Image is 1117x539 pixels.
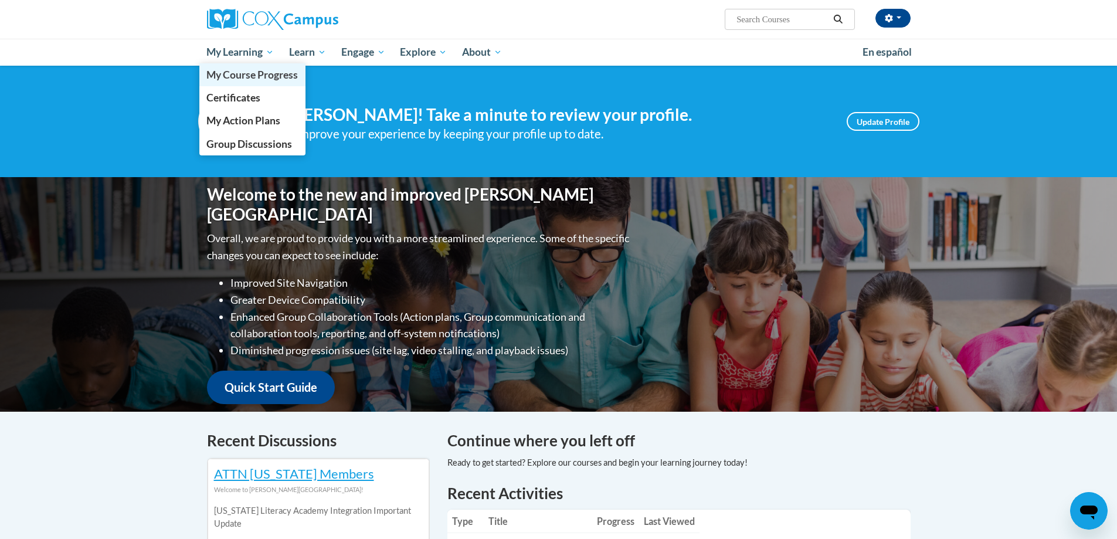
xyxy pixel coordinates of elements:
[269,124,829,144] div: Help improve your experience by keeping your profile up to date.
[199,109,306,132] a: My Action Plans
[400,45,447,59] span: Explore
[206,138,292,150] span: Group Discussions
[392,39,454,66] a: Explore
[199,63,306,86] a: My Course Progress
[230,309,632,343] li: Enhanced Group Collaboration Tools (Action plans, Group communication and collaboration tools, re...
[847,112,919,131] a: Update Profile
[207,371,335,404] a: Quick Start Guide
[206,45,274,59] span: My Learning
[855,40,919,65] a: En español
[206,114,280,127] span: My Action Plans
[206,69,298,81] span: My Course Progress
[214,483,423,496] div: Welcome to [PERSON_NAME][GEOGRAPHIC_DATA]!
[207,185,632,224] h1: Welcome to the new and improved [PERSON_NAME][GEOGRAPHIC_DATA]
[289,45,326,59] span: Learn
[829,12,847,26] button: Search
[875,9,911,28] button: Account Settings
[639,510,700,533] th: Last Viewed
[207,429,430,452] h4: Recent Discussions
[447,510,484,533] th: Type
[189,39,928,66] div: Main menu
[484,510,592,533] th: Title
[207,9,338,30] img: Cox Campus
[198,95,251,148] img: Profile Image
[199,39,282,66] a: My Learning
[269,105,829,125] h4: Hi [PERSON_NAME]! Take a minute to review your profile.
[1070,492,1108,530] iframe: Button to launch messaging window
[281,39,334,66] a: Learn
[230,291,632,309] li: Greater Device Compatibility
[230,274,632,291] li: Improved Site Navigation
[592,510,639,533] th: Progress
[447,429,911,452] h4: Continue where you left off
[341,45,385,59] span: Engage
[735,12,829,26] input: Search Courses
[454,39,510,66] a: About
[207,230,632,264] p: Overall, we are proud to provide you with a more streamlined experience. Some of the specific cha...
[230,342,632,359] li: Diminished progression issues (site lag, video stalling, and playback issues)
[447,483,911,504] h1: Recent Activities
[334,39,393,66] a: Engage
[214,504,423,530] p: [US_STATE] Literacy Academy Integration Important Update
[199,86,306,109] a: Certificates
[199,133,306,155] a: Group Discussions
[462,45,502,59] span: About
[863,46,912,58] span: En español
[206,91,260,104] span: Certificates
[207,9,430,30] a: Cox Campus
[214,466,374,482] a: ATTN [US_STATE] Members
